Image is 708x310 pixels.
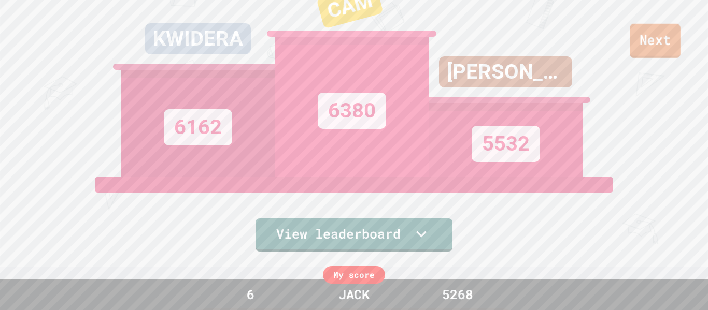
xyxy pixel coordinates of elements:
[472,126,540,162] div: 5532
[256,218,452,252] a: View leaderboard
[145,23,251,54] div: KWIDERA
[328,285,380,304] div: JACK
[630,24,681,58] a: Next
[164,109,232,145] div: 6162
[211,285,289,304] div: 6
[318,93,386,129] div: 6380
[439,56,572,87] div: [PERSON_NAME]
[419,285,497,304] div: 5268
[323,266,385,284] div: My score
